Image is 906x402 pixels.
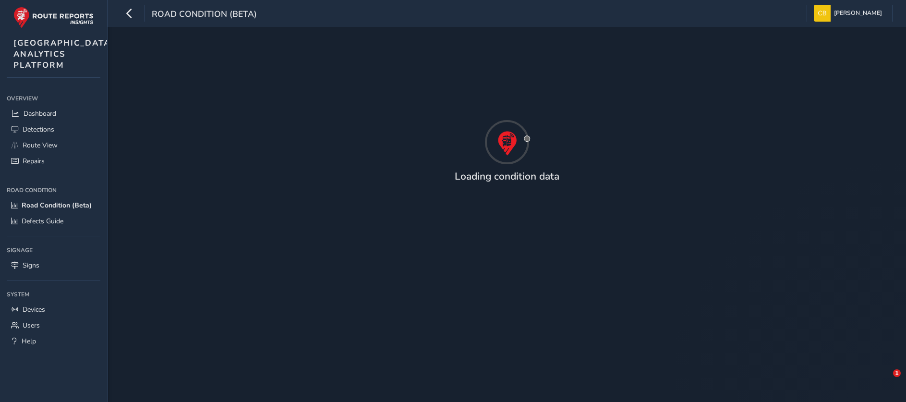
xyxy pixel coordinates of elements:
a: Users [7,317,100,333]
span: Help [22,337,36,346]
h4: Loading condition data [455,171,559,183]
img: rr logo [13,7,94,28]
a: Defects Guide [7,213,100,229]
div: Signage [7,243,100,257]
span: Road Condition (Beta) [152,8,257,22]
a: Devices [7,302,100,317]
a: Signs [7,257,100,273]
span: Route View [23,141,58,150]
iframe: Intercom live chat [873,369,896,392]
button: [PERSON_NAME] [814,5,885,22]
span: Signs [23,261,39,270]
span: Repairs [23,157,45,166]
a: Repairs [7,153,100,169]
a: Help [7,333,100,349]
span: Road Condition (Beta) [22,201,92,210]
img: diamond-layout [814,5,831,22]
span: 1 [893,369,901,377]
span: [GEOGRAPHIC_DATA] ANALYTICS PLATFORM [13,37,114,71]
span: Users [23,321,40,330]
a: Route View [7,137,100,153]
span: Defects Guide [22,217,63,226]
div: System [7,287,100,302]
span: Dashboard [24,109,56,118]
div: Overview [7,91,100,106]
a: Detections [7,122,100,137]
div: Road Condition [7,183,100,197]
span: Detections [23,125,54,134]
span: Devices [23,305,45,314]
span: [PERSON_NAME] [834,5,882,22]
a: Road Condition (Beta) [7,197,100,213]
a: Dashboard [7,106,100,122]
